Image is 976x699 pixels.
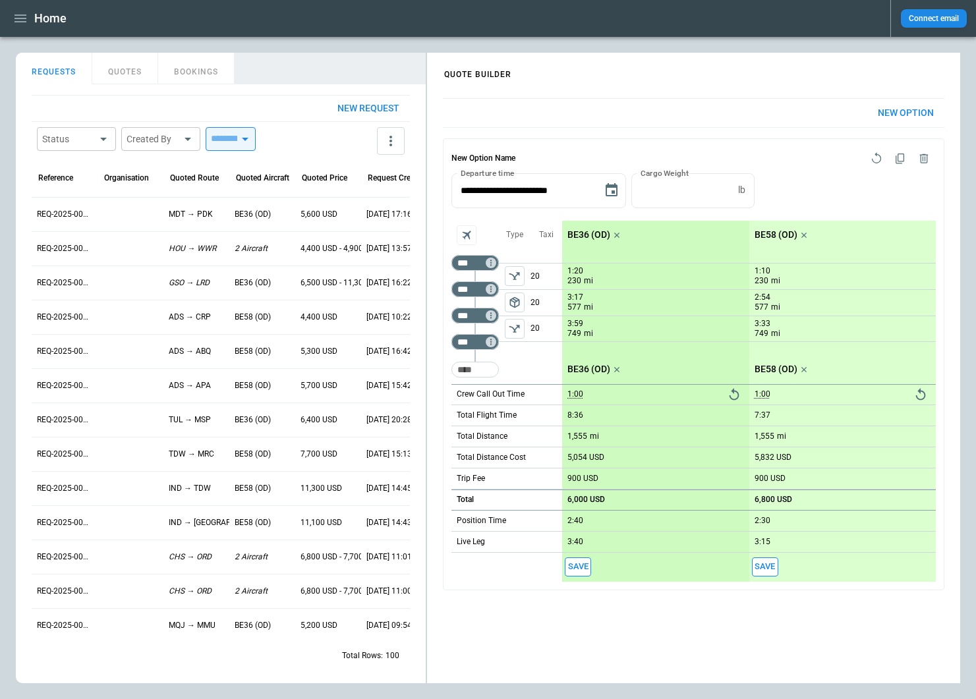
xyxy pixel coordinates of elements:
[777,431,786,442] p: mi
[457,410,517,421] p: Total Flight Time
[865,147,888,171] span: Reset quote option
[584,328,593,339] p: mi
[505,293,525,312] button: left aligned
[235,449,271,460] p: BE58 (OD)
[755,432,774,441] p: 1,555
[169,312,211,323] p: ADS → CRP
[366,551,412,563] p: [DATE] 11:01
[457,515,506,526] p: Position Time
[366,620,412,631] p: [DATE] 09:54
[755,328,768,339] p: 749
[724,385,744,405] button: Reset
[235,380,271,391] p: BE58 (OD)
[505,293,525,312] span: Type of sector
[867,99,944,127] button: New Option
[451,362,499,377] div: Too short
[911,385,931,405] button: Reset
[366,277,412,289] p: [DATE] 16:22
[506,229,523,240] p: Type
[42,132,95,146] div: Status
[368,173,424,182] div: Request Created At (UTC-05:00)
[366,586,412,597] p: [DATE] 11:00
[342,650,383,661] p: Total Rows:
[37,551,92,563] p: REQ-2025-000243
[301,346,337,357] p: 5,300 USD
[755,302,768,313] p: 577
[37,449,92,460] p: REQ-2025-000246
[301,586,380,597] p: 6,800 USD - 7,700 USD
[461,167,515,179] label: Departure time
[755,364,797,375] p: BE58 (OD)
[301,517,342,528] p: 11,100 USD
[235,277,271,289] p: BE36 (OD)
[366,449,412,460] p: [DATE] 15:13
[912,147,936,171] span: Delete quote option
[755,474,786,484] p: 900 USD
[457,389,525,400] p: Crew Call Out Time
[366,209,412,220] p: [DATE] 17:16
[531,290,562,316] p: 20
[771,302,780,313] p: mi
[451,281,499,297] div: Too short
[641,167,689,179] label: Cargo Weight
[377,127,405,155] button: more
[531,316,562,341] p: 20
[567,266,583,276] p: 1:20
[37,380,92,391] p: REQ-2025-000248
[34,11,67,26] h1: Home
[567,516,583,526] p: 2:40
[16,53,92,84] button: REQUESTS
[567,302,581,313] p: 577
[451,255,499,271] div: Too short
[755,389,770,399] p: 1:00
[235,414,271,426] p: BE36 (OD)
[235,312,271,323] p: BE58 (OD)
[37,277,92,289] p: REQ-2025-000251
[301,209,337,220] p: 5,600 USD
[457,495,474,504] h6: Total
[235,243,268,254] p: 2 Aircraft
[752,557,778,576] button: Save
[169,209,213,220] p: MDT → PDK
[738,184,745,196] p: lb
[755,266,770,276] p: 1:10
[366,346,412,357] p: [DATE] 16:42
[567,328,581,339] p: 749
[567,229,610,240] p: BE36 (OD)
[755,319,770,329] p: 3:33
[505,266,525,286] button: left aligned
[37,586,92,597] p: REQ-2025-000242
[37,517,92,528] p: REQ-2025-000244
[565,557,591,576] span: Save this aircraft quote and copy details to clipboard
[301,414,337,426] p: 6,400 USD
[169,414,211,426] p: TUL → MSP
[236,173,289,182] div: Quoted Aircraft
[457,452,526,463] p: Total Distance Cost
[169,243,216,254] p: HOU → WWR
[567,389,583,399] p: 1:00
[584,302,593,313] p: mi
[235,483,271,494] p: BE58 (OD)
[567,474,598,484] p: 900 USD
[301,380,337,391] p: 5,700 USD
[755,537,770,547] p: 3:15
[38,173,73,182] div: Reference
[169,277,210,289] p: GSO → LRD
[169,517,270,528] p: IND → [GEOGRAPHIC_DATA]
[457,536,485,547] p: Live Leg
[565,557,591,576] button: Save
[92,53,158,84] button: QUOTES
[508,296,521,309] span: package_2
[567,410,583,420] p: 8:36
[451,147,515,171] h6: New Option Name
[104,173,149,182] div: Organisation
[427,88,960,601] div: scrollable content
[169,483,211,494] p: IND → TDW
[37,243,92,254] p: REQ-2025-000252
[235,551,268,563] p: 2 Aircraft
[531,264,562,289] p: 20
[755,453,791,462] p: 5,832 USD
[235,620,271,631] p: BE36 (OD)
[386,650,399,661] p: 100
[590,431,599,442] p: mi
